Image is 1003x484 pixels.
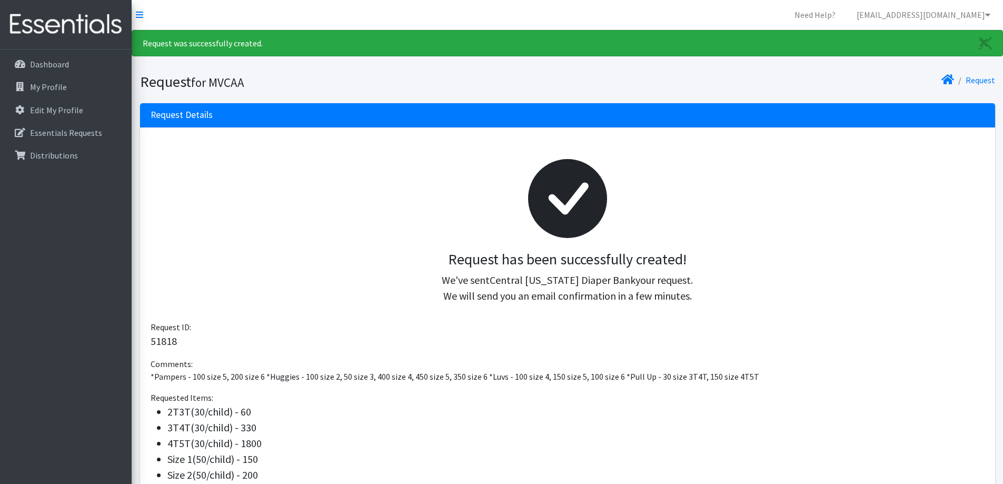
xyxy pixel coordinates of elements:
[30,127,102,138] p: Essentials Requests
[4,100,127,121] a: Edit My Profile
[151,359,193,369] span: Comments:
[490,273,635,287] span: Central [US_STATE] Diaper Bank
[30,150,78,161] p: Distributions
[191,75,244,90] small: for MVCAA
[966,75,995,85] a: Request
[151,110,213,121] h3: Request Details
[167,467,985,483] li: Size 2(50/child) - 200
[151,333,985,349] p: 51818
[151,370,985,383] p: *Pampers - 100 size 5, 200 size 6 *Huggies - 100 size 2, 50 size 3, 400 size 4, 450 size 5, 350 s...
[132,30,1003,56] div: Request was successfully created.
[848,4,999,25] a: [EMAIL_ADDRESS][DOMAIN_NAME]
[4,54,127,75] a: Dashboard
[30,82,67,92] p: My Profile
[140,73,564,91] h1: Request
[167,404,985,420] li: 2T3T(30/child) - 60
[4,145,127,166] a: Distributions
[4,7,127,42] img: HumanEssentials
[4,122,127,143] a: Essentials Requests
[151,392,213,403] span: Requested Items:
[167,420,985,436] li: 3T4T(30/child) - 330
[4,76,127,97] a: My Profile
[151,322,191,332] span: Request ID:
[167,436,985,451] li: 4T5T(30/child) - 1800
[167,451,985,467] li: Size 1(50/child) - 150
[30,105,83,115] p: Edit My Profile
[159,251,976,269] h3: Request has been successfully created!
[159,272,976,304] p: We've sent your request. We will send you an email confirmation in a few minutes.
[30,59,69,70] p: Dashboard
[969,31,1002,56] a: Close
[786,4,844,25] a: Need Help?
